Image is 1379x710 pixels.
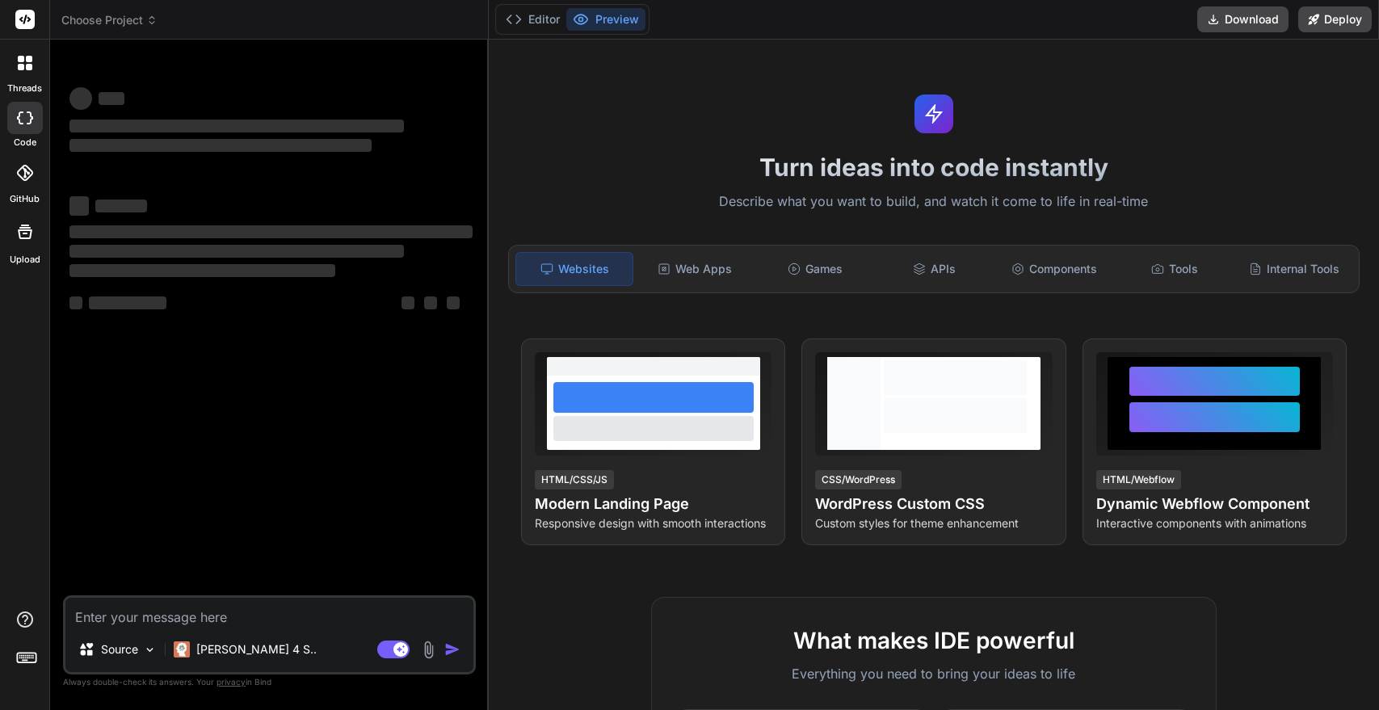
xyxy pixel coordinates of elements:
[535,470,614,489] div: HTML/CSS/JS
[63,674,476,690] p: Always double-check its answers. Your in Bind
[447,296,460,309] span: ‌
[69,225,473,238] span: ‌
[515,252,633,286] div: Websites
[69,296,82,309] span: ‌
[678,664,1190,683] p: Everything you need to bring your ideas to life
[69,264,335,277] span: ‌
[877,252,993,286] div: APIs
[69,139,372,152] span: ‌
[419,641,438,659] img: attachment
[444,641,460,657] img: icon
[424,296,437,309] span: ‌
[89,296,166,309] span: ‌
[637,252,753,286] div: Web Apps
[996,252,1112,286] div: Components
[1096,493,1333,515] h4: Dynamic Webflow Component
[1298,6,1372,32] button: Deploy
[499,8,566,31] button: Editor
[498,153,1369,182] h1: Turn ideas into code instantly
[678,624,1190,657] h2: What makes IDE powerful
[1236,252,1352,286] div: Internal Tools
[99,92,124,105] span: ‌
[1096,470,1181,489] div: HTML/Webflow
[7,82,42,95] label: threads
[69,245,404,258] span: ‌
[1116,252,1232,286] div: Tools
[815,493,1052,515] h4: WordPress Custom CSS
[1197,6,1289,32] button: Download
[69,120,404,132] span: ‌
[95,200,147,212] span: ‌
[815,515,1052,531] p: Custom styles for theme enhancement
[402,296,414,309] span: ‌
[217,677,246,687] span: privacy
[535,493,771,515] h4: Modern Landing Page
[815,470,902,489] div: CSS/WordPress
[10,192,40,206] label: GitHub
[756,252,872,286] div: Games
[14,136,36,149] label: code
[69,196,89,216] span: ‌
[143,643,157,657] img: Pick Models
[101,641,138,657] p: Source
[566,8,645,31] button: Preview
[10,253,40,267] label: Upload
[1096,515,1333,531] p: Interactive components with animations
[535,515,771,531] p: Responsive design with smooth interactions
[174,641,190,657] img: Claude 4 Sonnet
[69,87,92,110] span: ‌
[196,641,317,657] p: [PERSON_NAME] 4 S..
[498,191,1369,212] p: Describe what you want to build, and watch it come to life in real-time
[61,12,158,28] span: Choose Project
